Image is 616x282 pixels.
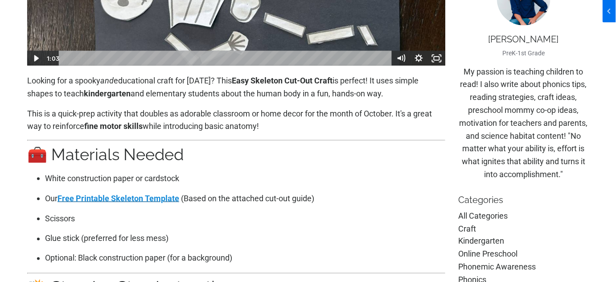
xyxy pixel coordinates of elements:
[27,145,445,164] h2: 🧰 Materials Needed
[459,195,589,205] p: Categories
[27,75,445,100] p: Looking for a spooky educational craft for [DATE]? This is perfect! It uses simple shapes to teac...
[459,235,589,248] a: kindergarten
[100,76,114,85] i: and
[232,76,333,85] b: Easy Skeleton Cut-Out Craft
[459,48,589,58] p: PreK-1st Grade
[57,194,179,203] a: Free Printable Skeleton Template
[459,34,589,45] p: [PERSON_NAME]
[27,108,445,133] p: This is a quick-prep activity that doubles as adorable classroom or home decor for the month of O...
[459,261,589,274] a: phonemic awareness
[84,89,131,98] b: kindergarten
[428,51,446,66] button: Fullscreen
[45,172,445,185] p: White construction paper or cardstock
[1,6,12,17] span: chevron_left
[459,66,589,181] p: My passion is teaching children to read! I also write about phonics tips, reading strategies, cra...
[45,192,445,205] p: Our (Based on the attached cut-out guide)
[459,210,589,223] a: All Categories
[84,121,143,131] b: fine motor skills
[45,232,445,245] p: Glue stick (preferred for less mess)
[459,248,589,261] a: online preschool
[410,51,428,66] button: Show settings menu
[45,252,445,265] p: Optional: Black construction paper (for a background)
[27,51,45,66] button: Play Video
[392,51,410,66] button: Mute
[45,212,445,225] p: Scissors
[459,223,589,236] a: craft
[66,51,388,66] div: Playbar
